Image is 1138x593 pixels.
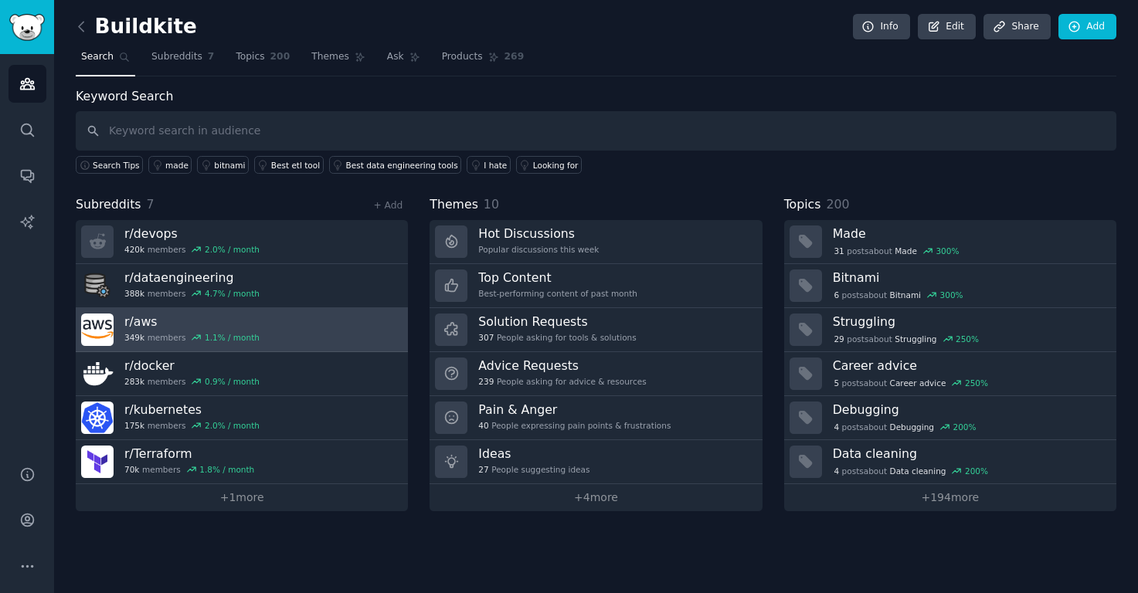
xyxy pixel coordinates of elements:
[1058,14,1116,40] a: Add
[478,420,488,431] span: 40
[478,269,637,286] h3: Top Content
[124,446,254,462] h3: r/ Terraform
[81,313,114,346] img: aws
[833,402,1106,418] h3: Debugging
[833,225,1106,242] h3: Made
[373,200,403,211] a: + Add
[940,290,963,300] div: 300 %
[834,290,839,300] span: 6
[76,111,1116,151] input: Keyword search in audience
[890,422,934,432] span: Debugging
[834,334,844,344] span: 29
[270,50,290,64] span: 200
[478,402,671,418] h3: Pain & Anger
[784,195,821,215] span: Topics
[124,357,260,374] h3: r/ docker
[76,396,408,440] a: r/kubernetes175kmembers2.0% / month
[784,352,1116,396] a: Career advice5postsaboutCareer advice250%
[76,15,197,39] h2: Buildkite
[890,466,946,476] span: Data cleaning
[147,197,155,212] span: 7
[833,313,1106,330] h3: Struggling
[430,396,762,440] a: Pain & Anger40People expressing pain points & frustrations
[124,288,260,299] div: members
[983,14,1050,40] a: Share
[124,244,144,255] span: 420k
[784,264,1116,308] a: Bitnami6postsaboutBitnami300%
[387,50,404,64] span: Ask
[124,420,260,431] div: members
[430,264,762,308] a: Top ContentBest-performing content of past month
[329,156,462,174] a: Best data engineering tools
[81,402,114,434] img: kubernetes
[382,45,426,76] a: Ask
[784,220,1116,264] a: Made31postsaboutMade300%
[151,50,202,64] span: Subreddits
[124,376,144,387] span: 283k
[124,420,144,431] span: 175k
[833,269,1106,286] h3: Bitnami
[834,378,839,388] span: 5
[205,420,260,431] div: 2.0 % / month
[895,246,917,256] span: Made
[76,440,408,484] a: r/Terraform70kmembers1.8% / month
[205,244,260,255] div: 2.0 % / month
[895,334,936,344] span: Struggling
[478,332,636,343] div: People asking for tools & solutions
[76,352,408,396] a: r/docker283kmembers0.9% / month
[76,156,143,174] button: Search Tips
[214,160,245,171] div: bitnami
[199,464,254,475] div: 1.8 % / month
[81,50,114,64] span: Search
[146,45,219,76] a: Subreddits7
[124,332,144,343] span: 349k
[956,334,979,344] div: 250 %
[478,244,599,255] div: Popular discussions this week
[834,466,839,476] span: 4
[205,288,260,299] div: 4.7 % / month
[833,288,965,302] div: post s about
[504,50,525,64] span: 269
[205,376,260,387] div: 0.9 % / month
[76,264,408,308] a: r/dataengineering388kmembers4.7% / month
[478,357,646,374] h3: Advice Requests
[346,160,458,171] div: Best data engineering tools
[890,378,946,388] span: Career advice
[81,269,114,302] img: dataengineering
[124,269,260,286] h3: r/ dataengineering
[965,378,988,388] div: 250 %
[306,45,371,76] a: Themes
[124,225,260,242] h3: r/ devops
[784,440,1116,484] a: Data cleaning4postsaboutData cleaning200%
[478,225,599,242] h3: Hot Discussions
[533,160,579,171] div: Looking for
[784,308,1116,352] a: Struggling29postsaboutStruggling250%
[478,446,589,462] h3: Ideas
[965,466,988,476] div: 200 %
[437,45,529,76] a: Products269
[124,244,260,255] div: members
[124,313,260,330] h3: r/ aws
[197,156,248,174] a: bitnami
[936,246,959,256] div: 300 %
[430,352,762,396] a: Advice Requests239People asking for advice & resources
[311,50,349,64] span: Themes
[833,464,990,478] div: post s about
[478,376,494,387] span: 239
[478,420,671,431] div: People expressing pain points & frustrations
[826,197,849,212] span: 200
[953,422,977,432] div: 200 %
[834,422,839,432] span: 4
[478,464,488,475] span: 27
[76,45,135,76] a: Search
[430,195,478,215] span: Themes
[784,396,1116,440] a: Debugging4postsaboutDebugging200%
[148,156,192,174] a: made
[76,89,173,103] label: Keyword Search
[208,50,215,64] span: 7
[124,464,139,475] span: 70k
[430,220,762,264] a: Hot DiscussionsPopular discussions this week
[834,246,844,256] span: 31
[516,156,582,174] a: Looking for
[833,357,1106,374] h3: Career advice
